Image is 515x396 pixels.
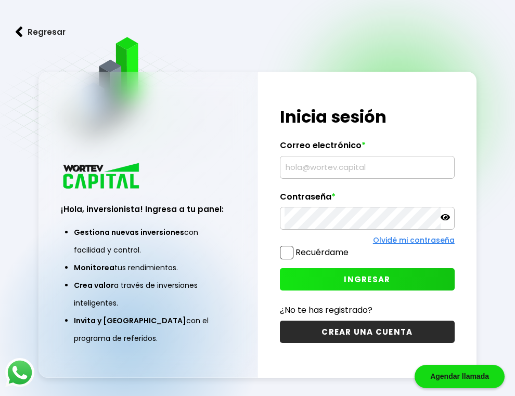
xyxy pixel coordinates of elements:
img: logo_wortev_capital [61,162,143,192]
p: ¿No te has registrado? [280,303,455,316]
img: logos_whatsapp-icon.242b2217.svg [5,358,34,387]
img: flecha izquierda [16,27,23,37]
h1: Inicia sesión [280,104,455,129]
span: Invita y [GEOGRAPHIC_DATA] [74,315,186,326]
button: INGRESAR [280,268,455,291]
span: Monitorea [74,262,114,273]
li: con el programa de referidos. [74,312,223,347]
h3: ¡Hola, inversionista! Ingresa a tu panel: [61,203,236,215]
label: Recuérdame [295,246,349,258]
input: hola@wortev.capital [285,156,450,178]
button: CREAR UNA CUENTA [280,321,455,343]
a: ¿No te has registrado?CREAR UNA CUENTA [280,303,455,343]
li: con facilidad y control. [74,223,223,259]
div: Agendar llamada [415,365,505,388]
li: tus rendimientos. [74,259,223,276]
span: Crea valor [74,280,114,291]
a: Olvidé mi contraseña [373,235,455,245]
label: Correo electrónico [280,140,455,156]
span: Gestiona nuevas inversiones [74,227,184,237]
li: a través de inversiones inteligentes. [74,276,223,312]
label: Contraseña [280,192,455,207]
span: INGRESAR [344,274,390,285]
